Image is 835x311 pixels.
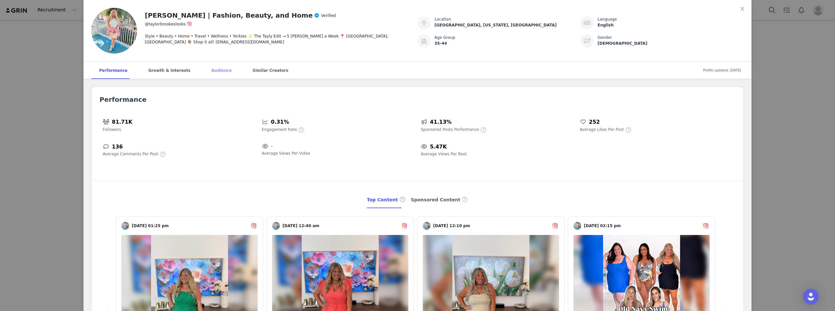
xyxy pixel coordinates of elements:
[141,62,198,79] div: Growth & Interests
[434,16,581,22] div: Location
[552,223,558,229] img: instagram.svg
[99,95,736,104] h2: Performance
[434,22,581,28] div: [GEOGRAPHIC_DATA], [US_STATE], [GEOGRAPHIC_DATA]
[262,127,297,132] span: Engagement Rate
[262,150,310,156] span: Average Views Per Video
[145,10,313,20] h2: [PERSON_NAME] | Fashion, Beauty, and Home
[91,8,137,54] img: v2
[421,151,466,157] span: Average Views Per Reel
[430,118,452,126] h5: 41.13%
[598,35,744,40] div: Gender
[112,143,123,151] h5: 136
[421,127,479,132] span: Sponsored Posts Performance
[703,63,741,78] span: Profile updated: [DATE]
[740,6,745,11] i: icon: close
[434,35,581,40] div: Age Group
[251,223,257,229] img: instagram.svg
[423,222,431,230] img: v2
[187,22,192,26] img: instagram.svg
[112,118,132,126] h5: 81.71K
[589,118,600,126] h5: 252
[431,223,551,229] span: [DATE] 12:10 pm
[129,223,250,229] span: [DATE] 01:25 pm
[145,22,186,26] span: @taylorbrookeslooks
[245,62,296,79] div: Similar Creators
[581,223,702,229] span: [DATE] 02:15 pm
[598,40,744,46] div: [DEMOGRAPHIC_DATA]
[703,223,709,229] img: instagram.svg
[434,40,581,46] div: 35-44
[280,223,401,229] span: [DATE] 12:40 am
[271,118,289,126] h5: 0.31%
[271,142,273,150] span: -
[103,127,121,132] span: Followers
[145,28,410,45] div: Style • Beauty • Home • Travel • Wellness • Yorkies ✨ The Tayly Edit → 5 [PERSON_NAME] a Week 📍 [...
[573,222,581,230] img: v2
[411,192,468,209] div: Sponsored Content
[598,22,744,28] div: English
[367,192,406,209] div: Top Content
[598,16,744,22] div: Language
[103,151,158,157] span: Average Comments Per Post
[430,143,447,151] h5: 5.47K
[204,62,239,79] div: Audience
[803,289,819,304] div: Open Intercom Messenger
[121,222,129,230] img: v2
[321,13,336,18] span: Verified
[5,5,268,12] body: Rich Text Area. Press ALT-0 for help.
[272,222,280,230] img: v2
[91,62,135,79] div: Performance
[580,127,624,132] span: Average Likes Per Post
[402,223,407,229] img: instagram.svg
